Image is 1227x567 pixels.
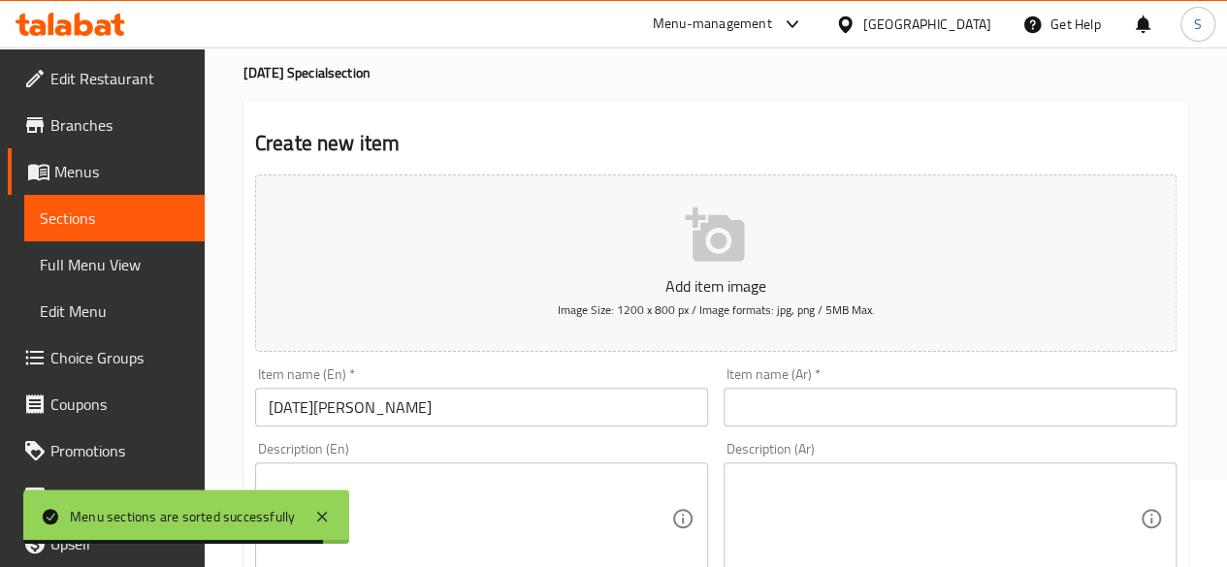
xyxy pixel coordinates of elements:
[255,129,1177,158] h2: Create new item
[8,474,205,520] a: Menu disclaimer
[863,14,991,35] div: [GEOGRAPHIC_DATA]
[50,393,189,416] span: Coupons
[50,346,189,369] span: Choice Groups
[8,381,205,427] a: Coupons
[8,427,205,474] a: Promotions
[255,174,1177,352] button: Add item imageImage Size: 1200 x 800 px / Image formats: jpg, png / 5MB Max.
[50,532,189,555] span: Upsell
[8,102,205,148] a: Branches
[8,55,205,102] a: Edit Restaurant
[8,334,205,381] a: Choice Groups
[1194,14,1202,35] span: S
[255,388,708,426] input: Enter name En
[243,63,1188,82] h4: [DATE] Special section
[8,148,205,195] a: Menus
[285,274,1146,298] p: Add item image
[54,160,189,183] span: Menus
[50,486,189,509] span: Menu disclaimer
[653,13,772,36] div: Menu-management
[724,388,1177,426] input: Enter name Ar
[24,241,205,288] a: Full Menu View
[70,506,295,527] div: Menu sections are sorted successfully
[50,439,189,462] span: Promotions
[50,113,189,137] span: Branches
[40,299,189,323] span: Edit Menu
[40,253,189,276] span: Full Menu View
[24,195,205,241] a: Sections
[557,299,874,321] span: Image Size: 1200 x 800 px / Image formats: jpg, png / 5MB Max.
[24,288,205,334] a: Edit Menu
[8,520,205,567] a: Upsell
[50,67,189,90] span: Edit Restaurant
[40,206,189,230] span: Sections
